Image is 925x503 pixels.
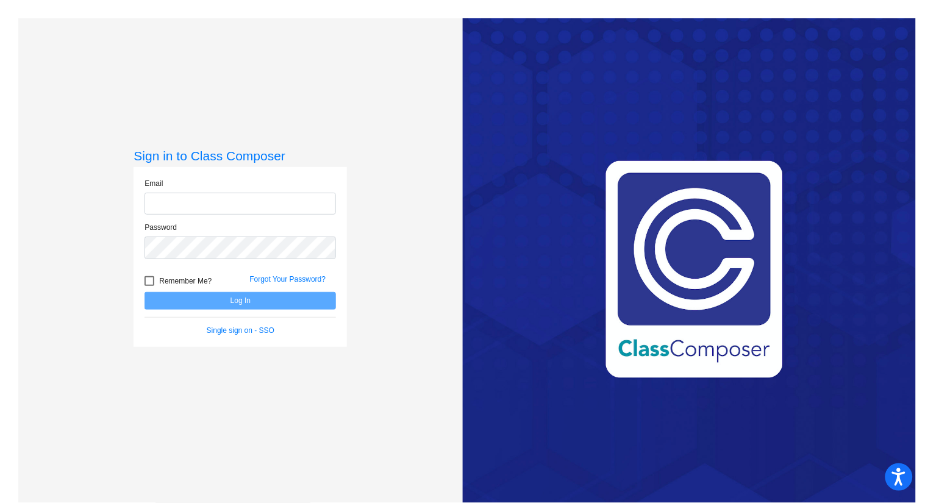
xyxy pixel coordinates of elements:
h3: Sign in to Class Composer [134,148,347,163]
a: Single sign on - SSO [207,326,274,335]
label: Email [145,178,163,189]
button: Log In [145,292,336,310]
span: Remember Me? [159,274,212,288]
a: Forgot Your Password? [249,275,326,284]
label: Password [145,222,177,233]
